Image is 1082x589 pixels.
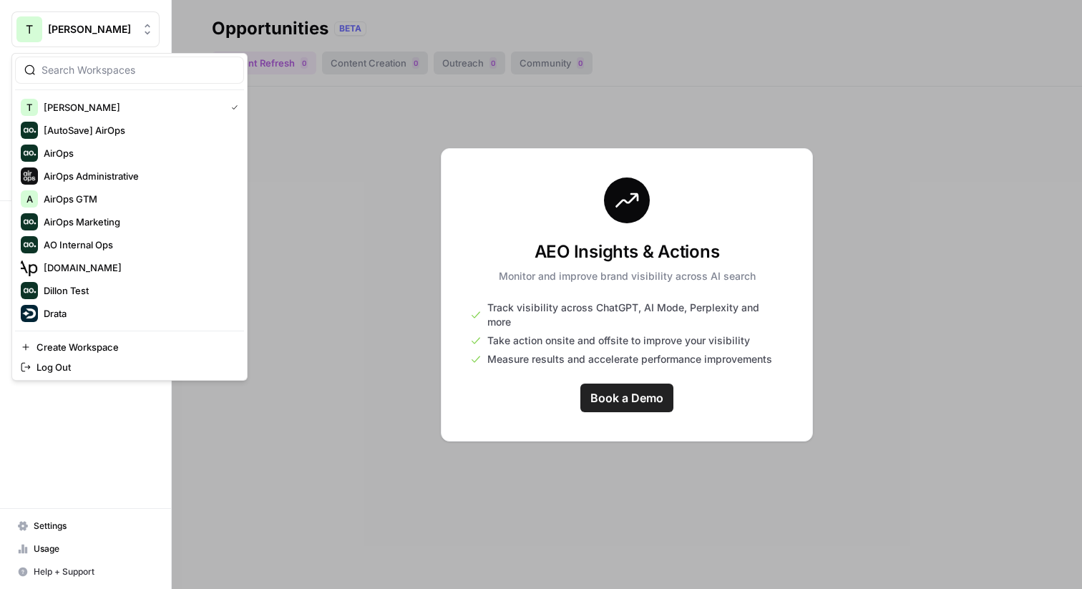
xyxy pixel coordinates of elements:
h3: AEO Insights & Actions [499,240,756,263]
img: AirOps Logo [21,145,38,162]
span: Usage [34,542,153,555]
span: [PERSON_NAME] [44,100,220,115]
img: AirOps Administrative Logo [21,167,38,185]
a: Log Out [15,357,244,377]
button: Workspace: Travis Demo [11,11,160,47]
a: Settings [11,515,160,537]
span: Settings [34,520,153,532]
span: AO Internal Ops [44,238,233,252]
span: [DOMAIN_NAME] [44,261,233,275]
span: A [26,192,33,206]
a: Create Workspace [15,337,244,357]
span: Help + Support [34,565,153,578]
input: Search Workspaces [42,63,235,77]
span: [AutoSave] AirOps [44,123,233,137]
div: Workspace: Travis Demo [11,53,248,381]
img: Dillon Test Logo [21,282,38,299]
span: AirOps Administrative [44,169,233,183]
span: Log Out [36,360,233,374]
a: Book a Demo [580,384,673,412]
span: T [26,100,32,115]
span: Book a Demo [590,389,663,407]
span: AirOps Marketing [44,215,233,229]
img: Drata Logo [21,305,38,322]
span: [PERSON_NAME] [48,22,135,36]
img: AirOps Marketing Logo [21,213,38,230]
p: Monitor and improve brand visibility across AI search [499,269,756,283]
span: Track visibility across ChatGPT, AI Mode, Perplexity and more [487,301,784,329]
img: AO Internal Ops Logo [21,236,38,253]
span: Drata [44,306,233,321]
span: Dillon Test [44,283,233,298]
span: AirOps GTM [44,192,233,206]
button: Help + Support [11,560,160,583]
img: Apollo.io Logo [21,259,38,276]
img: [AutoSave] AirOps Logo [21,122,38,139]
span: Measure results and accelerate performance improvements [487,352,772,366]
a: Usage [11,537,160,560]
span: Create Workspace [36,340,233,354]
span: T [26,21,33,38]
span: AirOps [44,146,233,160]
span: Take action onsite and offsite to improve your visibility [487,334,750,348]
